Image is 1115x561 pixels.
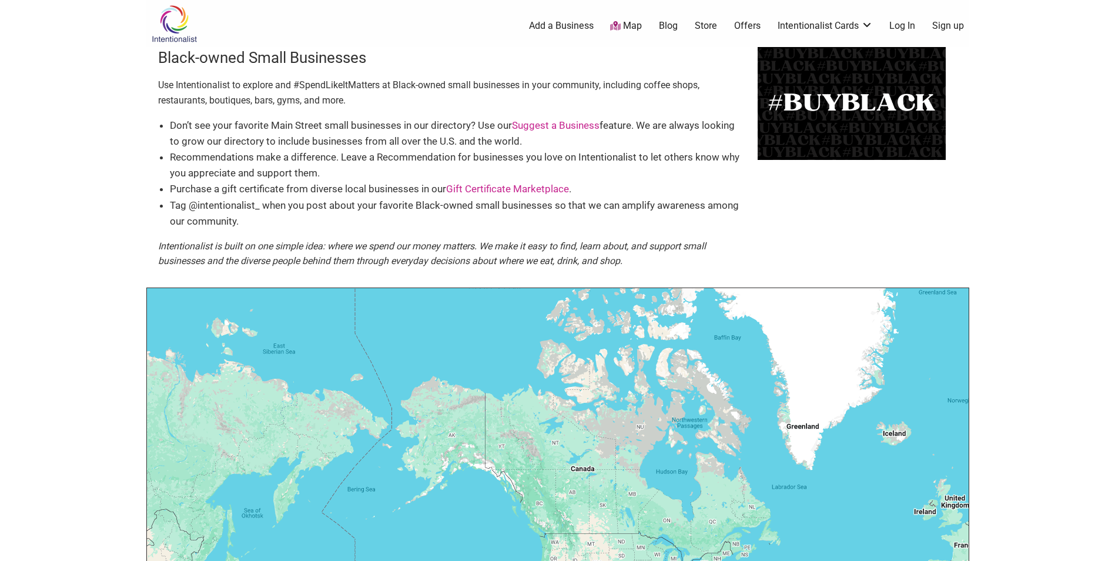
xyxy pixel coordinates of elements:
[758,47,946,160] img: BuyBlack-500x300-1.png
[659,19,678,32] a: Blog
[170,118,746,149] li: Don’t see your favorite Main Street small businesses in our directory? Use our feature. We are al...
[734,19,761,32] a: Offers
[158,78,746,108] p: Use Intentionalist to explore and #SpendLikeItMatters at Black-owned small businesses in your com...
[512,119,600,131] a: Suggest a Business
[158,47,746,68] h3: Black-owned Small Businesses
[610,19,642,33] a: Map
[889,19,915,32] a: Log In
[170,149,746,181] li: Recommendations make a difference. Leave a Recommendation for businesses you love on Intentionali...
[446,183,569,195] a: Gift Certificate Marketplace
[778,19,873,32] a: Intentionalist Cards
[158,241,706,267] em: Intentionalist is built on one simple idea: where we spend our money matters. We make it easy to ...
[146,5,202,43] img: Intentionalist
[695,19,717,32] a: Store
[170,198,746,229] li: Tag @intentionalist_ when you post about your favorite Black-owned small businesses so that we ca...
[932,19,964,32] a: Sign up
[529,19,594,32] a: Add a Business
[170,181,746,197] li: Purchase a gift certificate from diverse local businesses in our .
